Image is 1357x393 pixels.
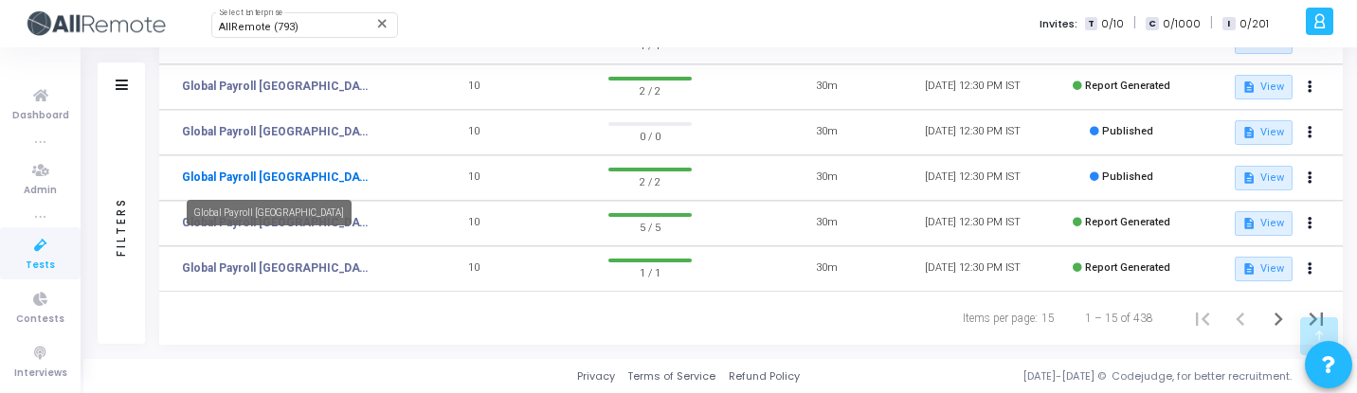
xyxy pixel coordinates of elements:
[1235,257,1293,281] button: View
[1041,310,1055,327] div: 15
[1163,16,1201,32] span: 0/1000
[12,108,69,124] span: Dashboard
[1222,17,1235,31] span: I
[1146,17,1158,31] span: C
[187,200,352,225] div: Global Payroll [GEOGRAPHIC_DATA]
[1242,80,1256,94] mat-icon: description
[627,368,715,384] a: Terms of Service
[608,126,693,145] span: 0 / 0
[1259,299,1297,337] button: Next page
[401,155,548,201] td: 10
[729,368,800,384] a: Refund Policy
[899,155,1046,201] td: [DATE] 12:30 PM IST
[1221,299,1259,337] button: Previous page
[1040,16,1077,32] label: Invites:
[1235,166,1293,190] button: View
[753,201,900,246] td: 30m
[1235,120,1293,145] button: View
[1085,216,1170,228] span: Report Generated
[375,16,390,31] mat-icon: Clear
[16,312,64,328] span: Contests
[1184,299,1221,337] button: First page
[26,258,55,274] span: Tests
[113,122,130,330] div: Filters
[899,201,1046,246] td: [DATE] 12:30 PM IST
[963,310,1038,327] div: Items per page:
[1242,217,1256,230] mat-icon: description
[608,171,693,190] span: 2 / 2
[1239,16,1269,32] span: 0/201
[1102,125,1153,137] span: Published
[401,110,548,155] td: 10
[1101,16,1124,32] span: 0/10
[24,5,166,43] img: logo
[608,217,693,236] span: 5 / 5
[1085,261,1170,274] span: Report Generated
[1102,170,1153,183] span: Published
[608,262,693,281] span: 1 / 1
[753,110,900,155] td: 30m
[182,259,371,277] a: Global Payroll [GEOGRAPHIC_DATA]
[1297,299,1335,337] button: Last page
[182,78,371,95] a: Global Payroll [GEOGRAPHIC_DATA]
[401,64,548,110] td: 10
[753,246,900,292] td: 30m
[577,368,615,384] a: Privacy
[899,110,1046,155] td: [DATE] 12:30 PM IST
[608,80,693,99] span: 2 / 2
[753,155,900,201] td: 30m
[1242,262,1256,276] mat-icon: description
[182,123,371,140] a: Global Payroll [GEOGRAPHIC_DATA]
[1235,211,1293,236] button: View
[899,246,1046,292] td: [DATE] 12:30 PM IST
[1235,75,1293,99] button: View
[1085,80,1170,92] span: Report Generated
[1133,13,1136,33] span: |
[1210,13,1213,33] span: |
[753,64,900,110] td: 30m
[899,64,1046,110] td: [DATE] 12:30 PM IST
[24,183,57,199] span: Admin
[1242,171,1256,185] mat-icon: description
[1242,126,1256,139] mat-icon: description
[401,201,548,246] td: 10
[14,366,67,382] span: Interviews
[1085,310,1153,327] div: 1 – 15 of 438
[1085,17,1097,31] span: T
[401,246,548,292] td: 10
[219,21,299,33] span: AllRemote (793)
[182,169,371,186] a: Global Payroll [GEOGRAPHIC_DATA]
[800,368,1333,384] div: [DATE]-[DATE] © Codejudge, for better recruitment.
